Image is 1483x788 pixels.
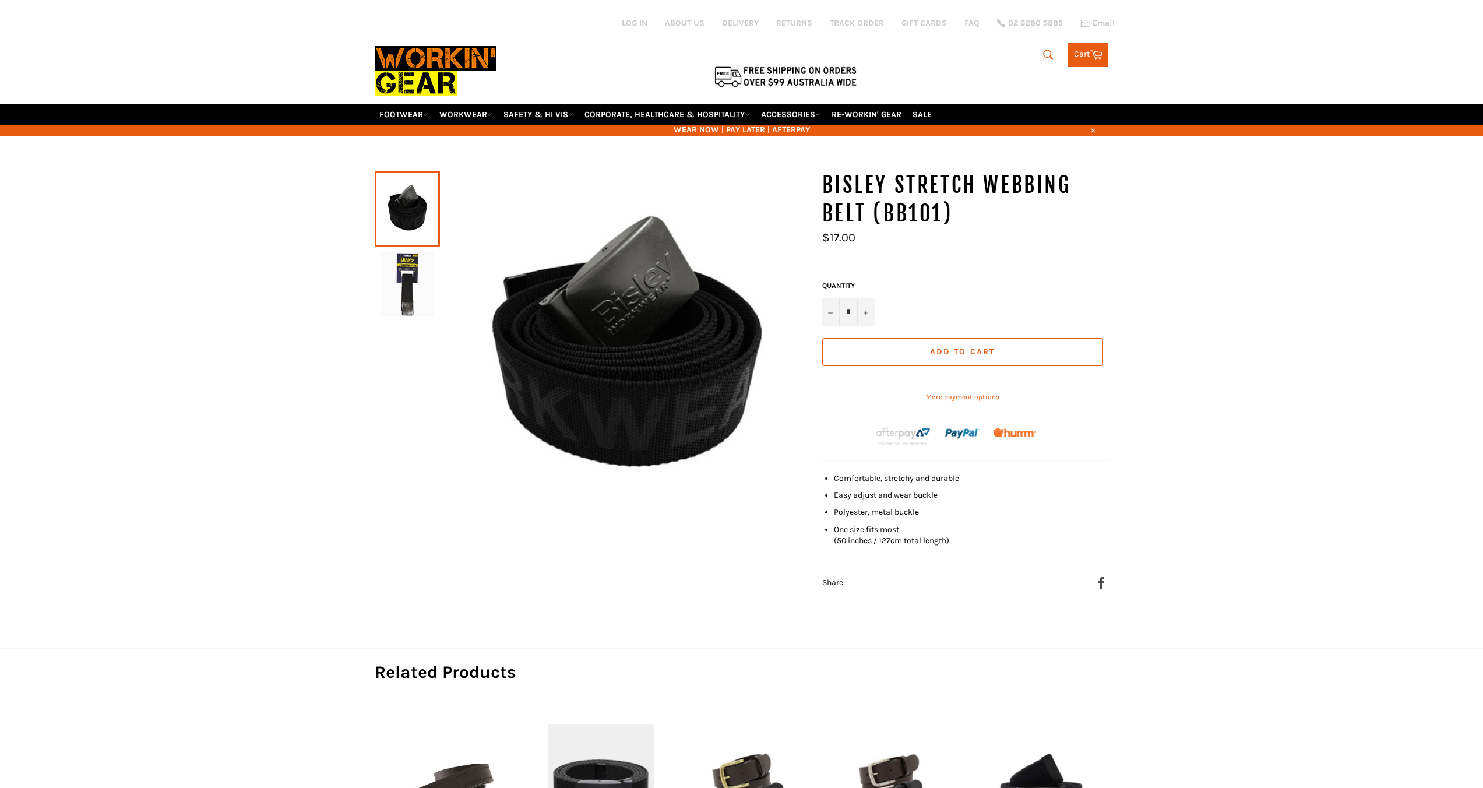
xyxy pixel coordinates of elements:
span: Polyester, metal buckle [834,507,919,517]
a: FAQ [964,17,980,29]
span: Email [1093,19,1115,27]
a: Log in [622,18,647,28]
h1: Bisley Stretch Webbing Belt (BB101) [822,171,1109,228]
span: One size fits most (50 inches / 127cm total length) [834,525,949,546]
li: Comfortable, stretchy and durable [834,473,1109,484]
a: ABOUT US [665,17,704,29]
span: Add to Cart [930,347,995,357]
h2: Related Products [375,660,1109,684]
a: DELIVERY [722,17,759,29]
a: ACCESSORIES [756,104,825,125]
button: Reduce item quantity by one [822,298,840,326]
a: RETURNS [776,17,812,29]
a: RE-WORKIN' GEAR [827,104,906,125]
button: Increase item quantity by one [857,298,875,326]
a: Email [1080,19,1115,28]
img: Flat $9.95 shipping Australia wide [713,64,858,89]
span: 02 6280 5885 [1008,19,1063,27]
span: WEAR NOW | PAY LATER | AFTERPAY [375,124,1109,135]
a: More payment options [822,392,1103,402]
span: Share [822,578,843,588]
img: Bisley Stretch Webbing Belt (BB101) - Workin' Gear [440,171,811,523]
img: Workin Gear leaders in Workwear, Safety Boots, PPE, Uniforms. Australia's No.1 in Workwear [375,38,496,104]
button: Add to Cart [822,338,1103,366]
img: Afterpay-Logo-on-dark-bg_large.png [875,426,932,446]
a: SALE [908,104,936,125]
a: FOOTWEAR [375,104,433,125]
label: Quantity [822,281,875,291]
a: GIFT CARDS [901,17,947,29]
a: WORKWEAR [435,104,497,125]
li: Easy adjust and wear buckle [834,490,1109,501]
a: 02 6280 5885 [997,19,1063,27]
img: paypal.png [945,416,980,451]
span: $17.00 [822,231,855,244]
img: Bisley Stretch Webbing Belt (BB101) - Workin' Gear [381,252,434,316]
img: Humm_core_logo_RGB-01_300x60px_small_195d8312-4386-4de7-b182-0ef9b6303a37.png [993,428,1036,437]
a: SAFETY & HI VIS [499,104,578,125]
a: CORPORATE, HEALTHCARE & HOSPITALITY [580,104,755,125]
a: TRACK ORDER [830,17,884,29]
a: Cart [1068,43,1108,67]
